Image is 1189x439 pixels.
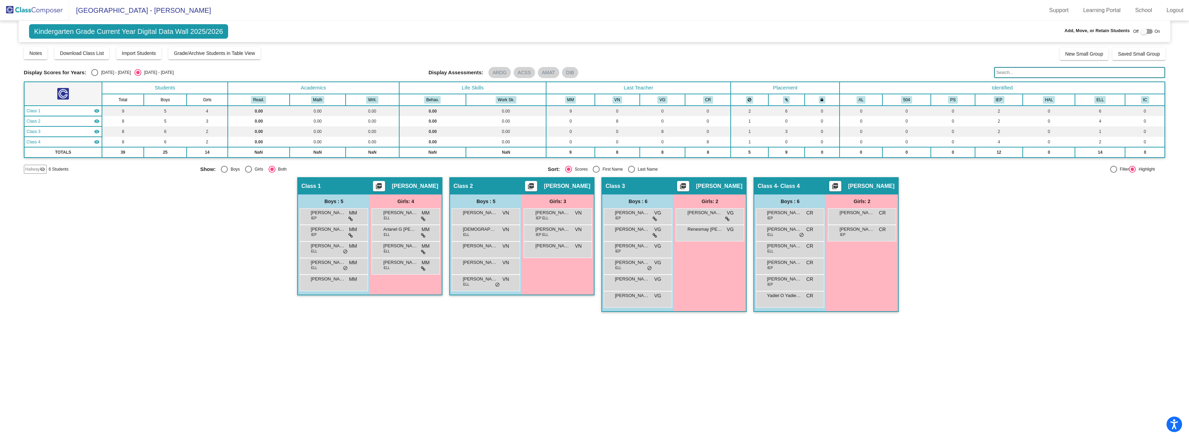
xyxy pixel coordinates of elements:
[102,137,143,147] td: 8
[228,137,290,147] td: 0.00
[840,147,882,158] td: 0
[840,94,882,106] th: Advanced Learner
[383,242,418,249] span: [PERSON_NAME],
[831,183,839,192] mat-icon: picture_as_pdf
[595,106,640,116] td: 0
[346,147,399,158] td: NaN
[595,126,640,137] td: 0
[503,209,509,217] span: VN
[116,47,161,59] button: Import Students
[696,183,742,190] span: [PERSON_NAME]
[615,216,621,221] span: IEP
[535,226,570,233] span: [PERSON_NAME]
[685,116,731,126] td: 0
[228,82,399,94] th: Academics
[829,181,841,191] button: Print Students Details
[595,137,640,147] td: 0
[562,67,578,78] mat-chip: DIB
[522,194,594,208] div: Girls: 3
[640,116,685,126] td: 0
[94,129,100,134] mat-icon: visibility
[805,126,840,137] td: 0
[1075,116,1125,126] td: 4
[879,226,886,233] span: CR
[548,166,890,173] mat-radio-group: Select an option
[731,126,768,137] td: 1
[1125,126,1165,137] td: 0
[600,166,623,172] div: First Name
[767,242,802,249] span: [PERSON_NAME]
[544,183,590,190] span: [PERSON_NAME]
[503,259,509,266] span: VN
[685,94,731,106] th: Caitlin Riley
[29,24,228,39] span: Kindergarten Grade Current Year Digital Data Wall 2025/2026
[144,126,187,137] td: 6
[1065,27,1130,34] span: Add, Move, or Retain Students
[640,126,685,137] td: 8
[370,194,442,208] div: Girls: 4
[187,116,227,126] td: 3
[840,232,845,237] span: IEP
[602,194,674,208] div: Boys : 6
[546,147,594,158] td: 9
[826,194,898,208] div: Girls: 2
[805,137,840,147] td: 0
[290,116,346,126] td: 0.00
[102,82,227,94] th: Students
[1023,137,1075,147] td: 0
[1133,28,1139,35] span: Off
[731,94,768,106] th: Keep away students
[122,50,156,56] span: Import Students
[488,67,511,78] mat-chip: ARDG
[144,137,187,147] td: 6
[731,82,840,94] th: Placement
[1125,147,1165,158] td: 0
[346,116,399,126] td: 0.00
[975,137,1023,147] td: 4
[606,183,625,190] span: Class 3
[187,147,227,158] td: 14
[535,209,570,216] span: [PERSON_NAME]
[994,67,1165,78] input: Search...
[200,166,543,173] mat-radio-group: Select an option
[931,116,975,126] td: 0
[384,216,390,221] span: ELL
[1060,48,1109,60] button: New Small Group
[144,147,187,158] td: 25
[1130,5,1158,16] a: School
[767,216,773,221] span: IEP
[228,106,290,116] td: 0.00
[754,194,826,208] div: Boys : 6
[399,116,466,126] td: 0.00
[399,147,466,158] td: NaN
[882,106,931,116] td: 0
[546,137,594,147] td: 0
[806,209,813,217] span: CR
[931,147,975,158] td: 0
[1043,96,1055,104] button: HAL
[572,166,588,172] div: Scores
[1023,94,1075,106] th: High Activity Level
[548,166,560,172] span: Sort:
[384,232,390,237] span: ELL
[25,166,40,172] span: Hallway
[640,147,685,158] td: 8
[24,47,48,59] button: Notes
[687,209,722,216] span: [PERSON_NAME]
[429,69,484,76] span: Display Assessments:
[383,259,418,266] span: [PERSON_NAME] [PERSON_NAME]
[731,106,768,116] td: 2
[840,106,882,116] td: 0
[840,226,874,233] span: [PERSON_NAME]
[731,116,768,126] td: 1
[27,139,40,145] span: Class 4
[228,166,240,172] div: Boys
[931,137,975,147] td: 0
[768,106,805,116] td: 6
[767,226,802,233] span: [PERSON_NAME]
[767,249,774,254] span: ELL
[422,259,430,266] span: MM
[1125,116,1165,126] td: 0
[994,96,1004,104] button: IEP
[311,96,324,104] button: Math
